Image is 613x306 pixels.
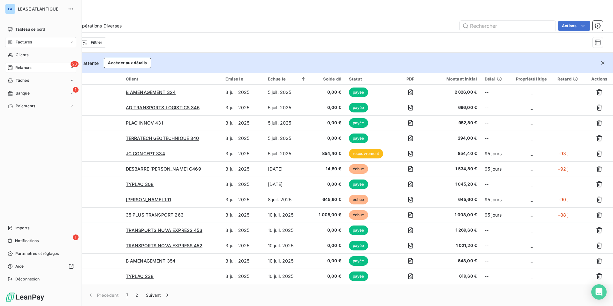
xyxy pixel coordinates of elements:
td: -- [481,115,509,131]
td: 3 juil. 2025 [222,284,264,299]
span: +92 j [557,166,569,172]
span: _ [531,89,533,95]
td: 3 juil. 2025 [222,192,264,207]
td: -- [481,100,509,115]
span: Banque [16,90,30,96]
span: 0,00 € [314,258,341,264]
span: 1 008,00 € [314,212,341,218]
span: _ [531,227,533,233]
div: PDF [397,76,424,81]
span: payée [349,272,368,281]
td: -- [481,284,509,299]
span: 23 [71,61,79,67]
td: 3 juil. 2025 [222,100,264,115]
td: 95 jours [481,146,509,161]
span: Déconnexion [15,276,40,282]
span: 1 534,80 € [432,166,477,172]
span: 854,40 € [314,150,341,157]
span: Paiements [16,103,35,109]
span: Clients [16,52,28,58]
span: 35 PLUS TRANSPORT 263 [126,212,184,218]
td: -- [481,238,509,253]
td: 10 juil. 2025 [264,284,311,299]
span: 1 008,00 € [432,212,477,218]
td: 3 juil. 2025 [222,161,264,177]
span: TRANSPORTS NOVA EXPRESS 453 [126,227,202,233]
span: Factures [16,39,32,45]
button: Précédent [84,288,122,302]
span: recouvrement [349,149,383,158]
div: Émise le [225,76,260,81]
div: Échue le [268,76,307,81]
span: JC CONCEPT 334 [126,151,165,156]
td: 10 juil. 2025 [264,207,311,223]
span: payée [349,88,368,97]
div: Retard [557,76,582,81]
span: 1 [73,87,79,93]
span: B AMENAGEMENT 324 [126,89,176,95]
span: payée [349,241,368,250]
span: _ [531,151,533,156]
div: Statut [349,76,389,81]
td: 95 jours [481,207,509,223]
span: 2 826,00 € [432,89,477,96]
span: PLAC'INNOV 431 [126,120,163,126]
span: payée [349,226,368,235]
button: Filtrer [77,37,106,48]
span: TYPLAC 308 [126,181,154,187]
span: _ [531,166,533,172]
span: 648,00 € [432,258,477,264]
td: 10 juil. 2025 [264,269,311,284]
td: 3 juil. 2025 [222,177,264,192]
span: _ [531,105,533,110]
span: 1 045,20 € [432,181,477,187]
span: 1 [73,234,79,240]
span: TERRATECH GEOTECHNIQUE 340 [126,135,199,141]
span: _ [531,197,533,202]
span: DESBARRE [PERSON_NAME] C469 [126,166,201,172]
td: 5 juil. 2025 [264,100,311,115]
td: 3 juil. 2025 [222,115,264,131]
div: Propriété litige [513,76,550,81]
span: Relances [15,65,32,71]
td: 3 juil. 2025 [222,85,264,100]
span: _ [531,258,533,264]
span: échue [349,195,368,204]
span: payée [349,118,368,128]
span: 0,00 € [314,104,341,111]
span: TYPLAC 238 [126,273,154,279]
td: 3 juil. 2025 [222,238,264,253]
span: +90 j [557,197,569,202]
span: _ [531,181,533,187]
td: -- [481,223,509,238]
div: Solde dû [314,76,341,81]
span: Opérations Diverses [79,23,122,29]
button: Suivant [142,288,174,302]
span: AD TRANSPORTS LOGISTICS 345 [126,105,200,110]
img: Logo LeanPay [5,292,45,302]
span: échue [349,210,368,220]
span: +88 j [557,212,569,218]
td: 5 juil. 2025 [264,85,311,100]
td: -- [481,177,509,192]
td: -- [481,253,509,269]
span: [PERSON_NAME] 191 [126,197,171,202]
span: payée [349,180,368,189]
span: 0,00 € [314,120,341,126]
span: LEASE ATLANTIQUE [18,6,64,11]
td: 8 juil. 2025 [264,192,311,207]
td: 3 juil. 2025 [222,223,264,238]
td: -- [481,85,509,100]
td: 3 juil. 2025 [222,269,264,284]
span: 294,00 € [432,135,477,142]
span: _ [531,243,533,248]
span: 14,80 € [314,166,341,172]
td: 5 juil. 2025 [264,131,311,146]
div: Open Intercom Messenger [591,284,607,300]
td: 3 juil. 2025 [222,253,264,269]
div: Client [126,76,218,81]
td: 10 juil. 2025 [264,253,311,269]
span: TRANSPORTS NOVA EXPRESS 452 [126,243,202,248]
td: 10 juil. 2025 [264,238,311,253]
td: -- [481,269,509,284]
